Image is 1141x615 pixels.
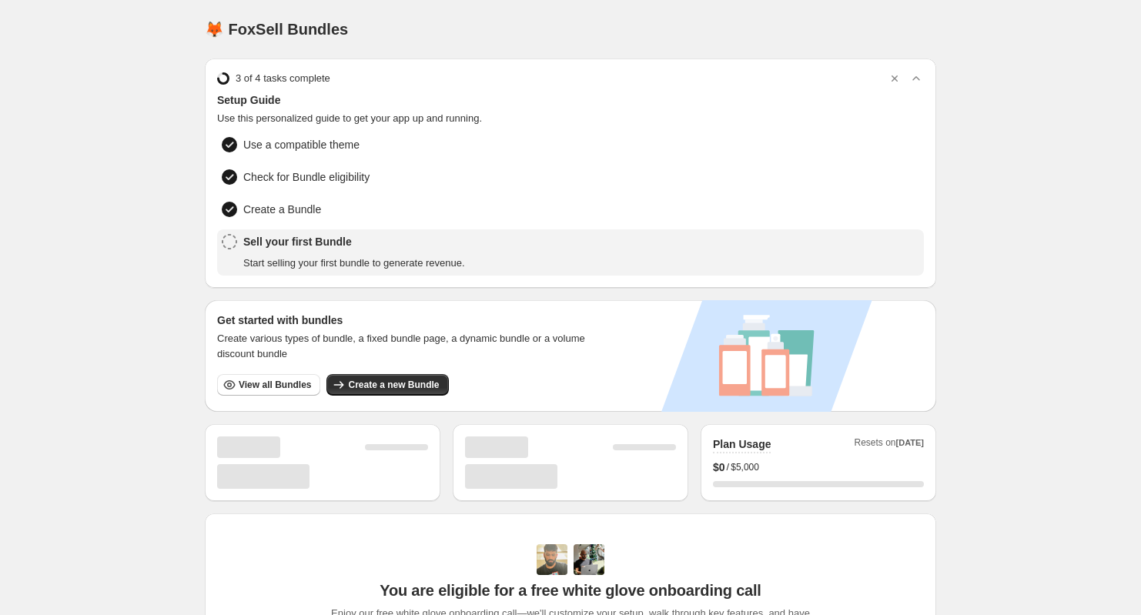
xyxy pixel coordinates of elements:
[380,581,761,600] span: You are eligible for a free white glove onboarding call
[713,436,771,452] h2: Plan Usage
[574,544,604,575] img: Prakhar
[326,374,448,396] button: Create a new Bundle
[243,137,360,152] span: Use a compatible theme
[236,71,330,86] span: 3 of 4 tasks complete
[243,202,321,217] span: Create a Bundle
[217,313,600,328] h3: Get started with bundles
[243,256,465,271] span: Start selling your first bundle to generate revenue.
[243,169,370,185] span: Check for Bundle eligibility
[348,379,439,391] span: Create a new Bundle
[217,111,924,126] span: Use this personalized guide to get your app up and running.
[205,20,348,38] h1: 🦊 FoxSell Bundles
[713,460,725,475] span: $ 0
[243,234,465,249] span: Sell your first Bundle
[217,374,320,396] button: View all Bundles
[239,379,311,391] span: View all Bundles
[731,461,759,473] span: $5,000
[713,460,924,475] div: /
[217,331,600,362] span: Create various types of bundle, a fixed bundle page, a dynamic bundle or a volume discount bundle
[217,92,924,108] span: Setup Guide
[537,544,567,575] img: Adi
[896,438,924,447] span: [DATE]
[855,436,925,453] span: Resets on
